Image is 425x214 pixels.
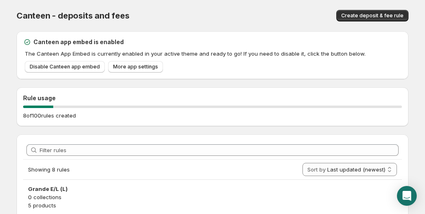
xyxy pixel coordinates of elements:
p: 0 collections [28,193,397,201]
h2: Canteen app embed is enabled [33,38,124,46]
a: Disable Canteen app embed [25,61,105,73]
p: The Canteen App Embed is currently enabled in your active theme and ready to go! If you need to d... [25,49,402,58]
span: More app settings [113,63,158,70]
p: 5 products [28,201,397,209]
h2: Rule usage [23,94,402,102]
a: More app settings [108,61,163,73]
input: Filter rules [40,144,399,156]
span: Create deposit & fee rule [341,12,404,19]
span: Showing 8 rules [28,166,70,173]
div: Open Intercom Messenger [397,186,417,206]
span: Disable Canteen app embed [30,63,100,70]
span: Canteen - deposits and fees [17,11,130,21]
p: 8 of 100 rules created [23,111,76,120]
h3: Grande E/L (L) [28,185,397,193]
button: Create deposit & fee rule [336,10,408,21]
